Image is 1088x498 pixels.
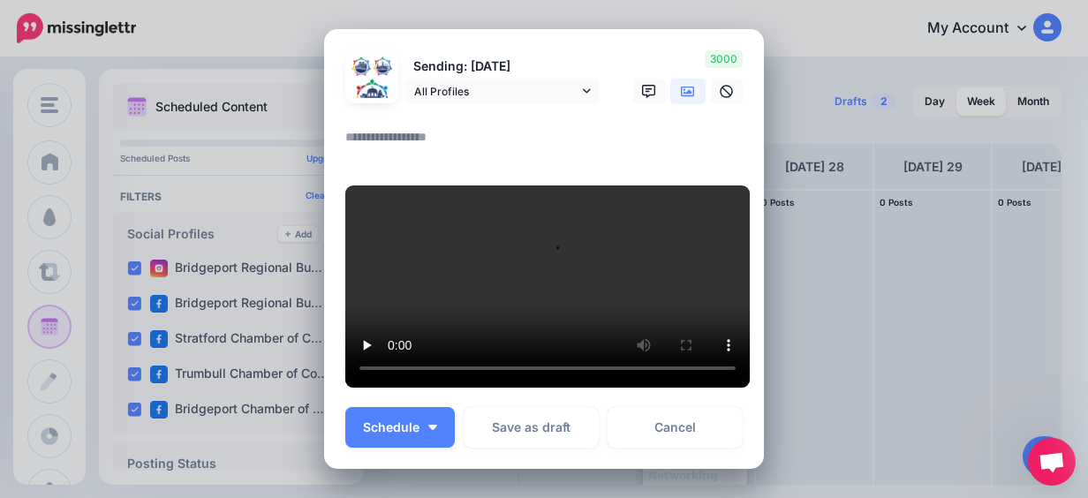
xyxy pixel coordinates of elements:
[608,407,743,448] a: Cancel
[351,56,372,77] img: 326353443_583245609911355_7624060508075186304_n-bsa150316.png
[405,57,600,77] p: Sending: [DATE]
[372,56,393,77] img: 298917060_505120111616092_7232998024942302468_n-bsa150317.png
[464,407,599,448] button: Save as draft
[351,77,393,119] img: 308473372_407848838198388_3303732314664761860_n-bsa150620.png
[705,50,743,68] span: 3000
[345,407,455,448] button: Schedule
[405,79,600,104] a: All Profiles
[363,421,419,434] span: Schedule
[414,82,578,101] span: All Profiles
[428,425,437,430] img: arrow-down-white.png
